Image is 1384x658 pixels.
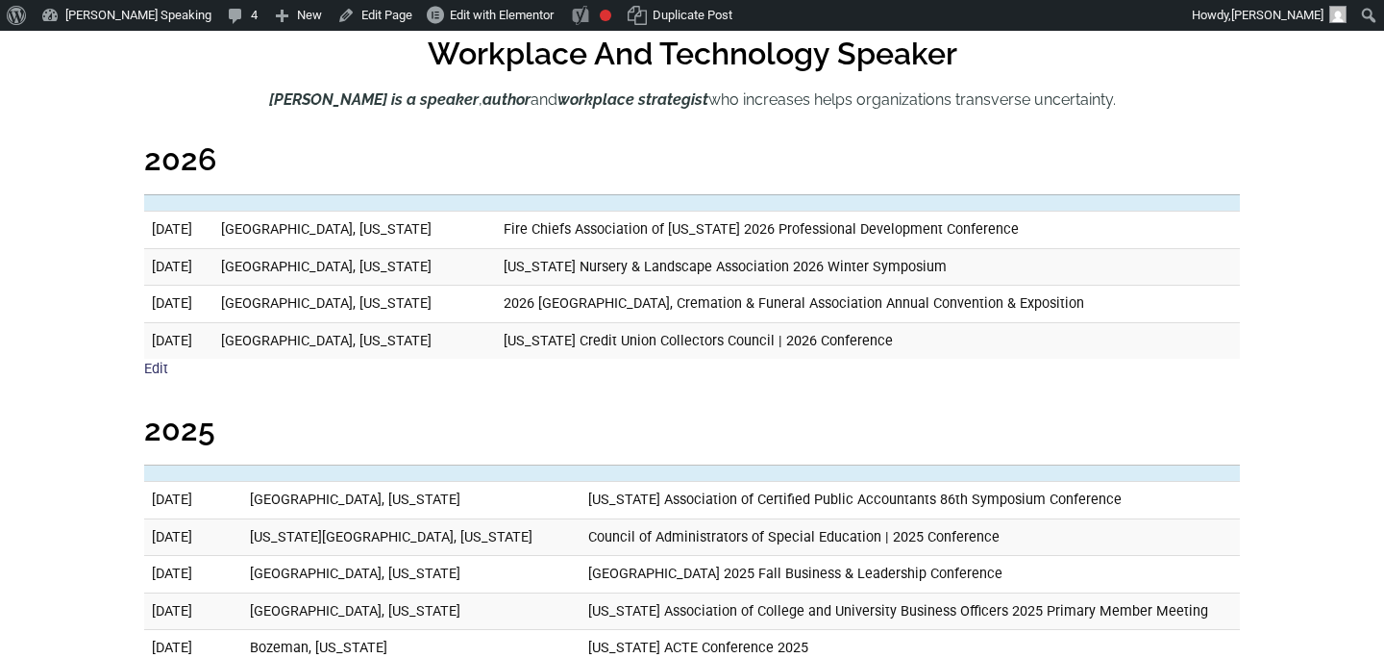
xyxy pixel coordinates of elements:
td: [DATE] [144,286,213,323]
td: [GEOGRAPHIC_DATA], [US_STATE] [213,286,495,323]
h2: Workplace And Technology Speaker [428,38,957,69]
td: [GEOGRAPHIC_DATA], [US_STATE] [213,211,495,248]
p: , and who increases helps organizations transverse uncertainty. [144,89,1240,112]
td: [US_STATE][GEOGRAPHIC_DATA], [US_STATE] [242,519,581,556]
td: [DATE] [144,593,242,630]
h2: 2026 [144,144,1240,175]
em: author [482,90,531,109]
td: 2026 [GEOGRAPHIC_DATA], Cremation & Funeral Association Annual Convention & Exposition [496,286,1240,323]
td: [GEOGRAPHIC_DATA], [US_STATE] [213,248,495,286]
td: [GEOGRAPHIC_DATA], [US_STATE] [242,482,581,519]
td: [DATE] [144,519,242,556]
td: [US_STATE] Association of Certified Public Accountants 86th Symposium Conference [581,482,1240,519]
td: [DATE] [144,248,213,286]
td: [GEOGRAPHIC_DATA], [US_STATE] [242,556,581,594]
td: [DATE] [144,322,213,359]
span: Edit with Elementor [450,8,554,22]
td: [US_STATE] Credit Union Collectors Council | 2026 Conference [496,322,1240,359]
em: workplace strategist [557,90,708,109]
td: [GEOGRAPHIC_DATA], [US_STATE] [242,593,581,630]
td: [US_STATE] Nursery & Landscape Association 2026 Winter Symposium [496,248,1240,286]
td: [DATE] [144,482,242,519]
td: [DATE] [144,211,213,248]
td: Fire Chiefs Association of [US_STATE] 2026 Professional Development Conference [496,211,1240,248]
td: [GEOGRAPHIC_DATA], [US_STATE] [213,322,495,359]
strong: [PERSON_NAME] is a speaker [269,90,479,109]
span: [PERSON_NAME] [1231,8,1323,22]
td: Council of Administrators of Special Education | 2025 Conference [581,519,1240,556]
td: [DATE] [144,556,242,594]
td: [GEOGRAPHIC_DATA] 2025 Fall Business & Leadership Conference [581,556,1240,594]
a: Edit [144,361,168,377]
td: [US_STATE] Association of College and University Business Officers 2025 Primary Member Meeting [581,593,1240,630]
h2: 2025 [144,415,1240,445]
div: Needs improvement [600,10,611,21]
